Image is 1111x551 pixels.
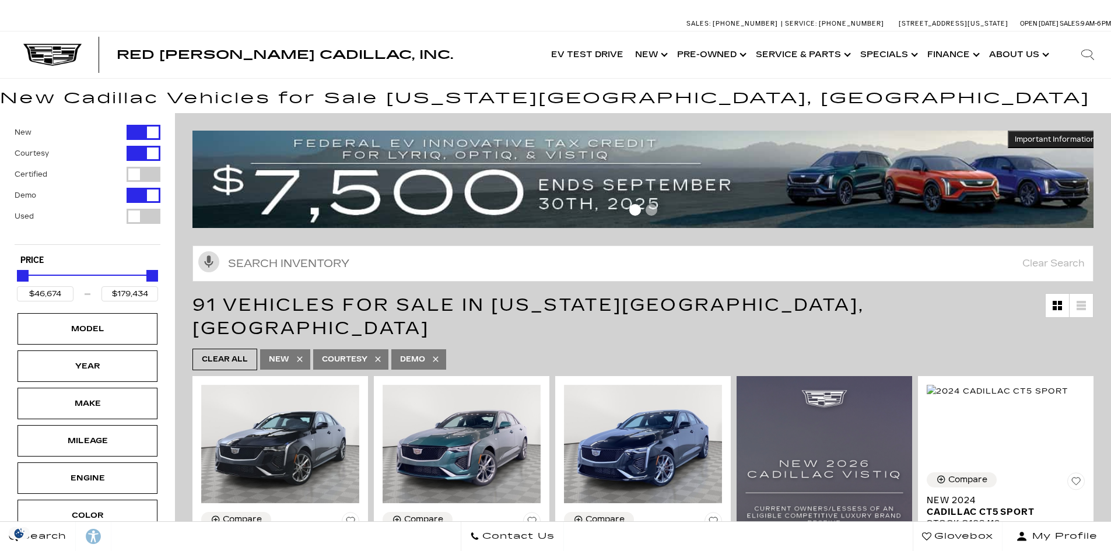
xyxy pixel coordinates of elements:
span: Service: [785,20,817,27]
a: Red [PERSON_NAME] Cadillac, Inc. [117,49,453,61]
img: Cadillac Dark Logo with Cadillac White Text [23,44,82,66]
img: Opt-Out Icon [6,527,33,539]
span: Demo [400,352,425,367]
span: Courtesy [322,352,367,367]
a: Glovebox [913,522,1003,551]
a: Finance [921,31,983,78]
label: Used [15,210,34,222]
img: 2024 Cadillac CT4 Sport [564,385,722,503]
div: Engine [58,472,117,485]
a: Sales: [PHONE_NUMBER] [686,20,781,27]
span: My Profile [1028,528,1098,545]
button: Save Vehicle [705,512,722,534]
span: 9 AM-6 PM [1081,20,1111,27]
div: Compare [948,475,987,485]
div: Stock : C108419 [927,518,1085,528]
div: Color [58,509,117,522]
div: Filter by Vehicle Type [15,125,160,244]
img: 2025 Cadillac CT4 Sport [383,385,541,503]
label: Certified [15,169,47,180]
span: Clear All [202,352,248,367]
button: Save Vehicle [342,512,359,534]
button: Save Vehicle [1067,472,1085,494]
span: Sales: [686,20,711,27]
img: vrp-tax-ending-august-version [192,131,1102,228]
a: [STREET_ADDRESS][US_STATE] [899,20,1008,27]
a: Service: [PHONE_NUMBER] [781,20,887,27]
button: Compare Vehicle [201,512,271,527]
span: Open [DATE] [1020,20,1059,27]
svg: Click to toggle on voice search [198,251,219,272]
div: Compare [404,514,443,525]
a: New [629,31,671,78]
button: Compare Vehicle [564,512,634,527]
div: Minimum Price [17,270,29,282]
div: Price [17,266,158,301]
a: Specials [854,31,921,78]
span: Go to slide 1 [629,204,641,216]
label: Courtesy [15,148,49,159]
div: Model [58,322,117,335]
div: YearYear [17,350,157,382]
input: Maximum [101,286,158,301]
label: New [15,127,31,138]
a: About Us [983,31,1053,78]
button: Compare Vehicle [927,472,997,487]
span: 91 Vehicles for Sale in [US_STATE][GEOGRAPHIC_DATA], [GEOGRAPHIC_DATA] [192,294,864,339]
div: Compare [223,514,262,525]
div: Compare [586,514,625,525]
span: New [269,352,289,367]
button: Compare Vehicle [383,512,453,527]
input: Search Inventory [192,245,1094,282]
div: MakeMake [17,388,157,419]
img: 2024 Cadillac CT4 Sport [201,385,359,503]
a: Service & Parts [750,31,854,78]
span: Go to slide 2 [646,204,657,216]
div: ModelModel [17,313,157,345]
label: Demo [15,189,36,201]
span: [PHONE_NUMBER] [819,20,884,27]
div: Year [58,360,117,373]
span: Contact Us [479,528,555,545]
input: Minimum [17,286,73,301]
div: Make [58,397,117,410]
section: Click to Open Cookie Consent Modal [6,527,33,539]
span: [PHONE_NUMBER] [713,20,778,27]
a: Pre-Owned [671,31,750,78]
span: Glovebox [931,528,993,545]
div: MileageMileage [17,425,157,457]
span: Cadillac CT5 Sport [927,506,1076,518]
img: 2024 Cadillac CT5 Sport [927,385,1068,398]
button: Open user profile menu [1003,522,1111,551]
a: New 2024Cadillac CT5 Sport [927,494,1085,518]
div: EngineEngine [17,462,157,494]
span: New 2024 [927,494,1076,506]
h5: Price [20,255,155,266]
div: Mileage [58,434,117,447]
span: Search [18,528,66,545]
div: ColorColor [17,500,157,531]
div: Maximum Price [146,270,158,282]
button: Save Vehicle [523,512,541,534]
span: Important Information [1015,135,1095,144]
span: Sales: [1060,20,1081,27]
span: Red [PERSON_NAME] Cadillac, Inc. [117,48,453,62]
button: Important Information [1008,131,1102,148]
a: Contact Us [461,522,564,551]
a: EV Test Drive [545,31,629,78]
